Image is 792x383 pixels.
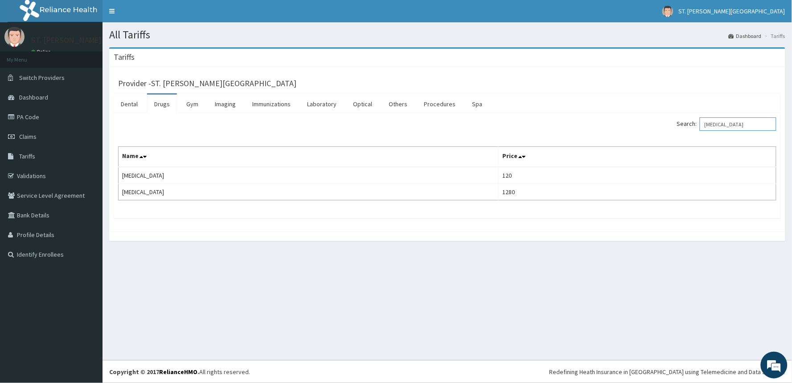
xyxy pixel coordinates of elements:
a: Imaging [208,95,243,113]
input: Search: [700,117,776,131]
a: Dental [114,95,145,113]
th: Name [119,147,499,167]
label: Search: [677,117,776,131]
td: 120 [499,167,776,184]
h3: Provider - ST. [PERSON_NAME][GEOGRAPHIC_DATA] [118,79,296,87]
footer: All rights reserved. [103,360,792,383]
div: Chat with us now [46,50,150,62]
a: Immunizations [245,95,298,113]
span: Dashboard [19,93,48,101]
a: Dashboard [729,32,762,40]
img: d_794563401_company_1708531726252_794563401 [16,45,36,67]
h1: All Tariffs [109,29,785,41]
span: ST. [PERSON_NAME][GEOGRAPHIC_DATA] [679,7,785,15]
strong: Copyright © 2017 . [109,368,199,376]
td: [MEDICAL_DATA] [119,167,499,184]
h3: Tariffs [114,53,135,61]
span: Switch Providers [19,74,65,82]
span: We're online! [52,112,123,203]
img: User Image [4,27,25,47]
th: Price [499,147,776,167]
a: Gym [179,95,205,113]
div: Minimize live chat window [146,4,168,26]
a: Drugs [147,95,177,113]
a: Procedures [417,95,463,113]
a: RelianceHMO [159,368,197,376]
span: Tariffs [19,152,35,160]
a: Spa [465,95,489,113]
span: Claims [19,133,37,141]
td: 1280 [499,184,776,200]
p: ST. [PERSON_NAME][GEOGRAPHIC_DATA] [31,36,175,44]
a: Others [382,95,414,113]
textarea: Type your message and hit 'Enter' [4,244,170,275]
td: [MEDICAL_DATA] [119,184,499,200]
a: Online [31,49,53,55]
a: Optical [346,95,379,113]
img: User Image [662,6,673,17]
li: Tariffs [763,32,785,40]
a: Laboratory [300,95,344,113]
div: Redefining Heath Insurance in [GEOGRAPHIC_DATA] using Telemedicine and Data Science! [550,367,785,376]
